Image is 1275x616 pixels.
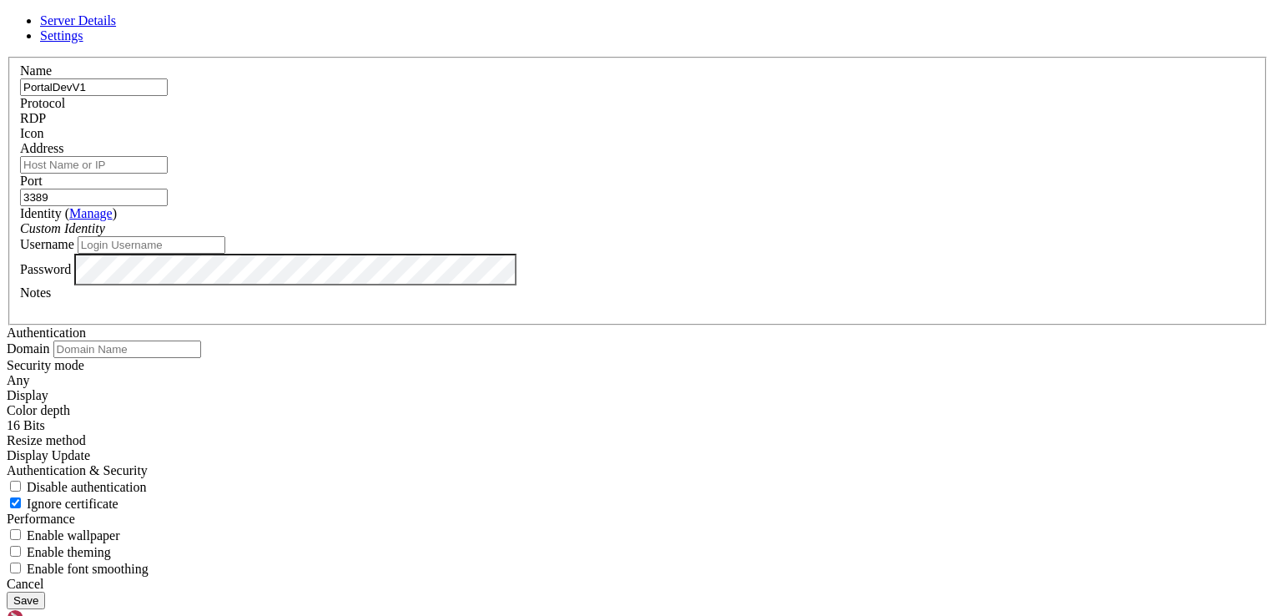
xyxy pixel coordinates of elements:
[327,120,421,134] span: https://shellngn.com/cloud/
[7,562,149,576] label: If set to true, text will be rendered with smooth edges. Text over RDP is rendered with rough edg...
[7,134,960,149] x-row: ere.
[13,163,187,176] span: Comprehensive SFTP Client:
[20,237,74,251] label: Username
[7,545,111,559] label: If set to true, enables use of theming of windows and controls.
[13,205,154,219] span: Mobile Compatibility:
[20,111,46,125] span: RDP
[7,191,960,205] x-row: * Take full control of your remote servers using our RDP or VNC from your browser.
[7,448,1268,463] div: Display Update
[7,433,86,447] label: Display Update channel added with RDP 8.1 to signal the server when the client display size has c...
[78,236,225,254] input: Login Username
[13,191,200,204] span: Remote Desktop Capabilities:
[7,78,960,92] x-row: It also has a full-featured SFTP client, remote desktop with RDP and VNC, and more.
[20,206,117,220] label: Identity
[13,149,147,162] span: Advanced SSH Client:
[27,480,147,494] span: Disable authentication
[40,28,83,43] a: Settings
[20,78,168,96] input: Server Name
[434,120,574,134] span: https://shellngn.com/pro-docker/
[20,111,1255,126] div: RDP
[20,141,63,155] label: Address
[10,546,21,557] input: Enable theming
[7,388,48,402] label: Display
[7,205,960,220] x-row: * Experience the same robust functionality and convenience on your mobile devices, for seamless s...
[7,177,960,191] x-row: platform.
[20,96,65,110] label: Protocol
[7,276,434,290] span: To get started, please use the left side bar to add your server.
[7,149,960,163] x-row: * Work on multiple sessions, automate your SSH commands, and establish connections with just a si...
[140,248,260,261] span: https://shellngn.com
[20,221,105,235] i: Custom Identity
[7,120,960,134] x-row: * Whether you're using or , enjoy the convenience of managing your servers from anywh
[27,562,149,576] span: Enable font smoothing
[53,341,201,358] input: Domain Name
[20,285,51,300] label: Notes
[20,126,43,140] label: Icon
[10,497,21,508] input: Ignore certificate
[7,512,75,526] label: Performance
[7,163,960,177] x-row: * Enjoy easy management of files and folders, swift data transfers, and the ability to edit your ...
[7,592,45,609] button: Save
[13,120,194,134] span: Seamless Server Management:
[7,248,960,262] x-row: More information at:
[69,206,113,220] a: Manage
[7,497,118,511] label: If set to true, the certificate returned by the server will be ignored, even if that certificate ...
[20,63,52,78] label: Name
[7,290,13,305] div: (0, 20)
[7,63,960,78] x-row: Shellngn is a web-based SSH client that allows you to connect to your servers from anywhere witho...
[7,373,30,387] span: Any
[40,13,116,28] a: Server Details
[7,403,70,417] label: The color depth to request, in bits-per-pixel.
[27,528,120,543] span: Enable wallpaper
[20,221,1255,236] div: Custom Identity
[27,497,118,511] span: Ignore certificate
[7,373,1268,388] div: Any
[7,7,140,20] span: Welcome to Shellngn!
[10,529,21,540] input: Enable wallpaper
[20,156,168,174] input: Host Name or IP
[7,35,160,48] span: This is a demo session.
[20,261,71,275] label: Password
[7,358,84,372] label: Security mode
[7,341,50,356] label: Domain
[7,463,148,477] label: Authentication & Security
[7,528,120,543] label: If set to true, enables rendering of the desktop wallpaper. By default, wallpaper will be disable...
[65,206,117,220] span: ( )
[7,326,86,340] label: Authentication
[7,577,1268,592] div: Cancel
[7,480,147,494] label: If set to true, authentication will be disabled. Note that this refers to authentication that tak...
[20,174,43,188] label: Port
[7,418,1268,433] div: 16 Bits
[27,545,111,559] span: Enable theming
[7,418,45,432] span: 16 Bits
[10,481,21,492] input: Disable authentication
[10,563,21,573] input: Enable font smoothing
[7,448,90,462] span: Display Update
[20,189,168,206] input: Port Number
